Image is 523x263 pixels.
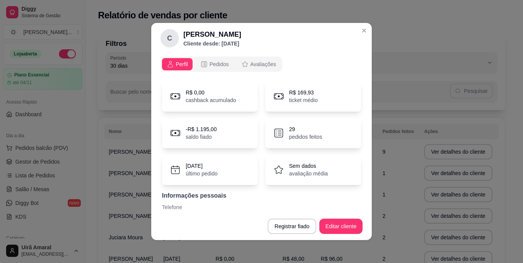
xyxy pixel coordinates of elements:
p: Telefone [162,203,361,211]
span: Pedidos [209,60,229,68]
p: [PHONE_NUMBER] [162,211,361,219]
div: opções [160,57,363,72]
button: Close [358,24,370,37]
h2: [PERSON_NAME] [183,29,241,40]
div: opções [160,57,282,72]
p: Cliente desde: [DATE] [183,40,241,47]
div: C [160,29,179,47]
p: -R$ 1.195,00 [186,125,217,133]
button: Registrar fiado [268,219,316,234]
p: R$ 169,93 [289,89,318,96]
p: último pedido [186,170,217,177]
span: Avaliações [250,60,276,68]
p: cashback acumulado [186,96,236,104]
p: saldo fiado [186,133,217,141]
p: ticket médio [289,96,318,104]
p: Sem dados [289,162,328,170]
button: Editar cliente [319,219,363,234]
span: Perfil [176,60,188,68]
p: avaliação média [289,170,328,177]
p: [DATE] [186,162,217,170]
p: pedidos feitos [289,133,322,141]
p: Informações pessoais [162,191,361,200]
p: 29 [289,125,322,133]
p: R$ 0,00 [186,89,236,96]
